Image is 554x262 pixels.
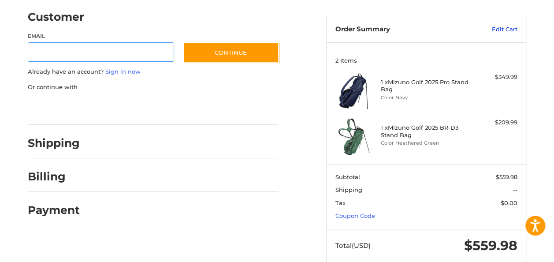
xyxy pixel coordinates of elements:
[28,10,84,24] h2: Customer
[335,186,362,193] span: Shipping
[381,94,470,101] li: Color Navy
[381,124,470,138] h4: 1 x Mizuno Golf 2025 BR-D3 Stand Bag
[183,42,279,63] button: Continue
[335,173,360,180] span: Subtotal
[28,170,79,183] h2: Billing
[335,212,375,219] a: Coupon Code
[25,100,91,116] iframe: PayPal-paypal
[28,83,279,92] p: Or continue with
[105,68,141,75] a: Sign in now
[472,118,517,127] div: $209.99
[472,73,517,82] div: $349.99
[513,186,517,193] span: --
[335,57,517,64] h3: 2 Items
[28,32,174,40] label: Email
[381,139,470,147] li: Color Heathered Green
[496,173,517,180] span: $559.98
[175,100,241,116] iframe: PayPal-venmo
[459,25,517,34] a: Edit Cart
[335,241,371,250] span: Total (USD)
[335,199,346,206] span: Tax
[381,79,470,93] h4: 1 x Mizuno Golf 2025 Pro Stand Bag
[464,237,517,254] span: $559.98
[28,203,80,217] h2: Payment
[100,100,166,116] iframe: PayPal-paylater
[335,25,459,34] h3: Order Summary
[501,199,517,206] span: $0.00
[28,136,80,150] h2: Shipping
[28,67,279,76] p: Already have an account?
